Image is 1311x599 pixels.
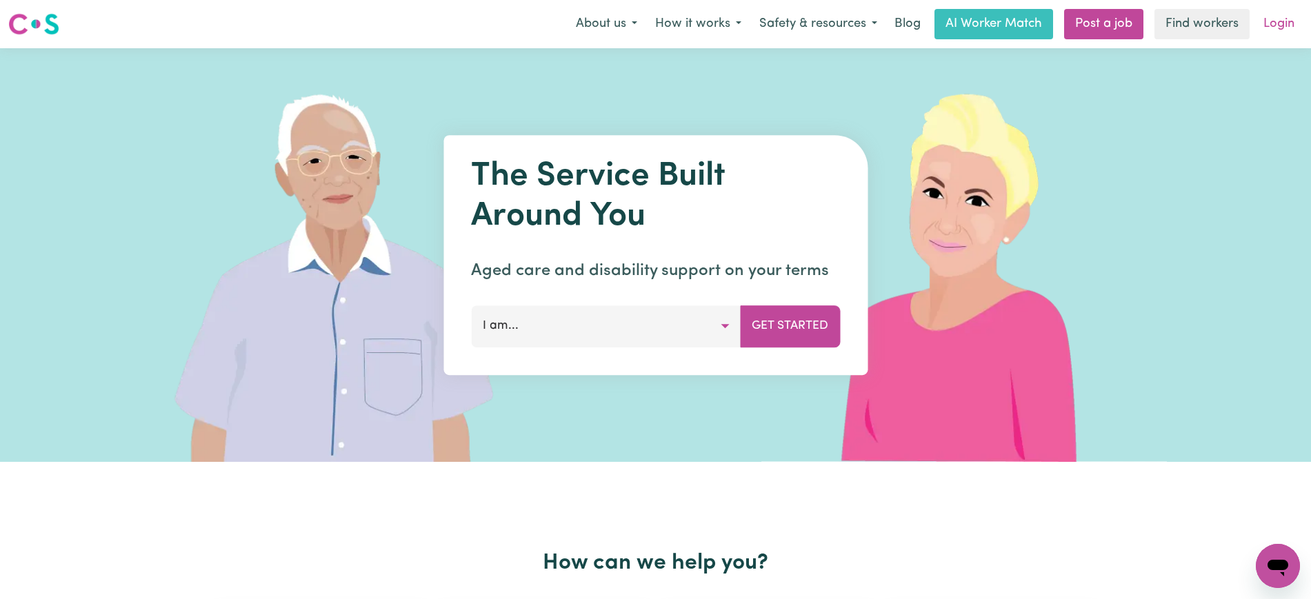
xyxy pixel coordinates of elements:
a: Blog [886,9,929,39]
button: About us [567,10,646,39]
button: I am... [471,305,741,347]
a: Post a job [1064,9,1143,39]
img: Careseekers logo [8,12,59,37]
h1: The Service Built Around You [471,157,840,236]
a: Careseekers logo [8,8,59,40]
button: How it works [646,10,750,39]
p: Aged care and disability support on your terms [471,258,840,283]
a: Find workers [1154,9,1250,39]
button: Get Started [740,305,840,347]
iframe: Button to launch messaging window [1256,544,1300,588]
a: Login [1255,9,1303,39]
a: AI Worker Match [934,9,1053,39]
button: Safety & resources [750,10,886,39]
h2: How can we help you? [209,550,1103,576]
